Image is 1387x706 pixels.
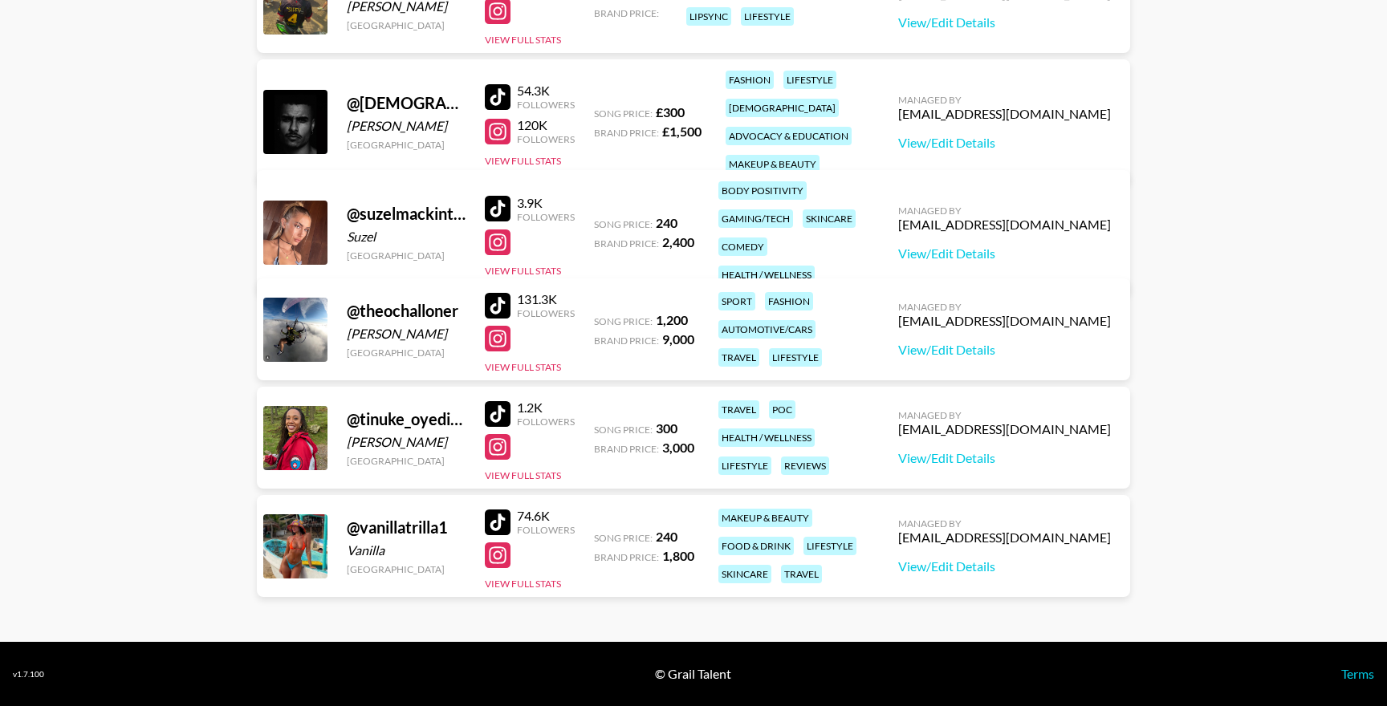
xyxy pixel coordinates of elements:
div: reviews [781,456,829,475]
div: poc [769,400,795,419]
div: 131.3K [517,291,575,307]
strong: 3,000 [662,440,694,455]
span: Song Price: [594,315,653,327]
div: Followers [517,133,575,145]
div: Followers [517,211,575,223]
span: Brand Price: [594,443,659,455]
div: 1.2K [517,400,575,416]
div: automotive/cars [718,320,816,339]
div: lifestyle [769,348,822,367]
div: Followers [517,99,575,111]
div: [PERSON_NAME] [347,434,466,450]
a: View/Edit Details [898,245,1111,262]
div: @ [DEMOGRAPHIC_DATA] [347,93,466,113]
div: makeup & beauty [726,155,820,173]
strong: 240 [656,529,677,544]
a: View/Edit Details [898,558,1111,574]
div: health / wellness [718,428,815,447]
div: travel [718,348,759,367]
div: fashion [765,292,813,310]
div: food & drink [718,537,794,555]
strong: £ 1,500 [662,124,702,139]
button: View Full Stats [485,155,561,167]
div: skincare [718,565,771,583]
div: Vanilla [347,542,466,558]
div: makeup & beauty [718,509,812,527]
strong: 300 [656,420,677,436]
div: @ suzelmackintosh [347,204,466,224]
a: View/Edit Details [898,135,1111,151]
span: Song Price: [594,532,653,544]
div: 120K [517,117,575,133]
div: lifestyle [803,537,856,555]
div: [DEMOGRAPHIC_DATA] [726,99,839,117]
div: @ theochalloner [347,301,466,321]
div: sport [718,292,755,310]
div: Suzel [347,229,466,245]
a: View/Edit Details [898,14,1111,30]
div: lipsync [686,7,731,26]
span: Song Price: [594,108,653,120]
div: [EMAIL_ADDRESS][DOMAIN_NAME] [898,529,1111,546]
div: @ tinuke_oyediran [347,409,466,429]
div: [PERSON_NAME] [347,118,466,134]
div: [GEOGRAPHIC_DATA] [347,19,466,31]
span: Brand Price: [594,335,659,347]
button: View Full Stats [485,469,561,481]
div: travel [718,400,759,419]
div: 3.9K [517,195,575,211]
div: [GEOGRAPHIC_DATA] [347,250,466,262]
div: travel [781,565,822,583]
div: Managed By [898,301,1111,313]
span: Song Price: [594,218,653,230]
strong: 2,400 [662,234,694,250]
span: Brand Price: [594,127,659,139]
div: fashion [726,71,774,89]
div: [EMAIL_ADDRESS][DOMAIN_NAME] [898,106,1111,122]
span: Brand Price: [594,7,659,19]
a: View/Edit Details [898,450,1111,466]
div: [EMAIL_ADDRESS][DOMAIN_NAME] [898,313,1111,329]
div: Followers [517,307,575,319]
strong: 1,800 [662,548,694,563]
div: 54.3K [517,83,575,99]
div: Managed By [898,205,1111,217]
button: View Full Stats [485,34,561,46]
span: Brand Price: [594,551,659,563]
strong: 240 [656,215,677,230]
button: View Full Stats [485,265,561,277]
div: [GEOGRAPHIC_DATA] [347,563,466,575]
div: lifestyle [741,7,794,26]
a: View/Edit Details [898,342,1111,358]
strong: £ 300 [656,104,685,120]
span: Song Price: [594,424,653,436]
div: [GEOGRAPHIC_DATA] [347,347,466,359]
div: [EMAIL_ADDRESS][DOMAIN_NAME] [898,217,1111,233]
div: [PERSON_NAME] [347,326,466,342]
div: comedy [718,237,767,256]
div: Managed By [898,409,1111,421]
div: [GEOGRAPHIC_DATA] [347,455,466,467]
div: Followers [517,524,575,536]
div: Managed By [898,517,1111,529]
div: © Grail Talent [655,666,731,682]
div: @ vanillatrilla1 [347,517,466,538]
div: lifestyle [718,456,771,475]
div: advocacy & education [726,127,852,145]
div: Managed By [898,94,1111,106]
div: 74.6K [517,508,575,524]
button: View Full Stats [485,361,561,373]
div: [GEOGRAPHIC_DATA] [347,139,466,151]
div: lifestyle [783,71,836,89]
strong: 1,200 [656,312,688,327]
a: Terms [1341,666,1374,681]
div: Followers [517,416,575,428]
div: health / wellness [718,266,815,284]
div: body positivity [718,181,807,200]
button: View Full Stats [485,578,561,590]
div: skincare [803,209,856,228]
div: gaming/tech [718,209,793,228]
div: [EMAIL_ADDRESS][DOMAIN_NAME] [898,421,1111,437]
div: v 1.7.100 [13,669,44,680]
strong: 9,000 [662,331,694,347]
